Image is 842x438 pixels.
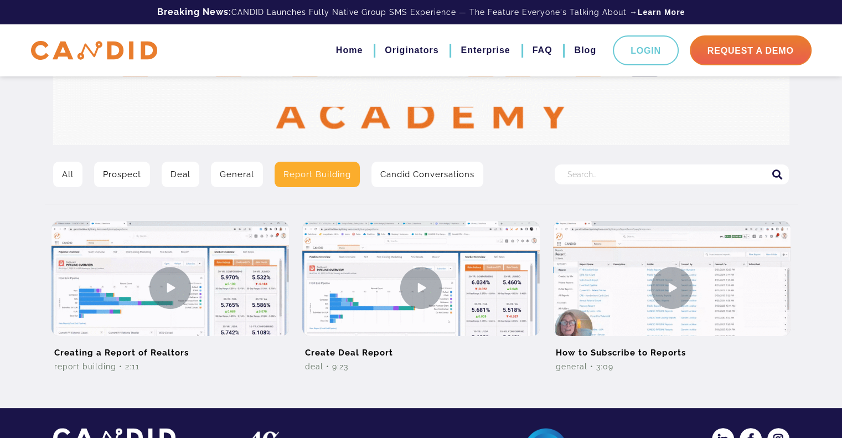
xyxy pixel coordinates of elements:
[302,336,540,361] h2: Create Deal Report
[211,162,263,187] a: General
[638,7,685,18] a: Learn More
[275,162,360,187] a: Report Building
[385,41,438,60] a: Originators
[553,361,791,372] div: General • 3:09
[613,35,679,65] a: Login
[553,221,791,354] img: How to Subscribe to Reports Video
[51,221,289,354] img: Creating a Report of Realtors Video
[51,361,289,372] div: Report Building • 2:11
[51,336,289,361] h2: Creating a Report of Realtors
[336,41,363,60] a: Home
[162,162,199,187] a: Deal
[574,41,596,60] a: Blog
[690,35,812,65] a: Request A Demo
[553,336,791,361] h2: How to Subscribe to Reports
[533,41,552,60] a: FAQ
[461,41,510,60] a: Enterprise
[31,41,157,60] img: CANDID APP
[302,361,540,372] div: Deal • 9:23
[371,162,483,187] a: Candid Conversations
[302,221,540,354] img: Create Deal Report Video
[157,7,231,17] b: Breaking News:
[94,162,150,187] a: Prospect
[53,162,82,187] a: All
